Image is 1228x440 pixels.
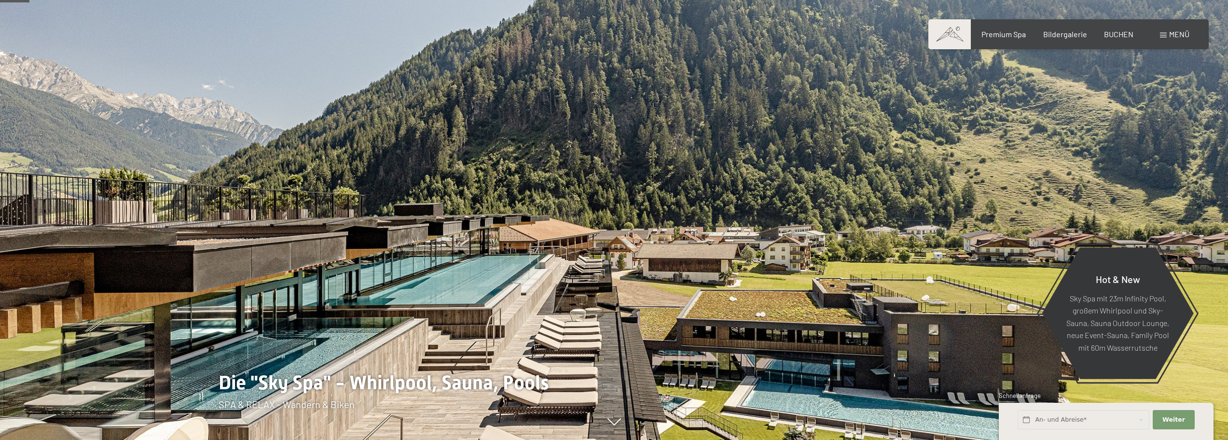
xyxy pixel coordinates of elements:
[981,29,1026,39] a: Premium Spa
[999,392,1041,399] span: Schnellanfrage
[1043,29,1087,39] a: Bildergalerie
[1153,410,1194,430] button: Weiter
[1169,29,1189,39] span: Menü
[1041,247,1194,380] a: Hot & New Sky Spa mit 23m Infinity Pool, großem Whirlpool und Sky-Sauna, Sauna Outdoor Lounge, ne...
[1162,415,1185,424] span: Weiter
[1096,273,1140,284] span: Hot & New
[1104,29,1133,39] a: BUCHEN
[1065,292,1170,354] p: Sky Spa mit 23m Infinity Pool, großem Whirlpool und Sky-Sauna, Sauna Outdoor Lounge, neue Event-S...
